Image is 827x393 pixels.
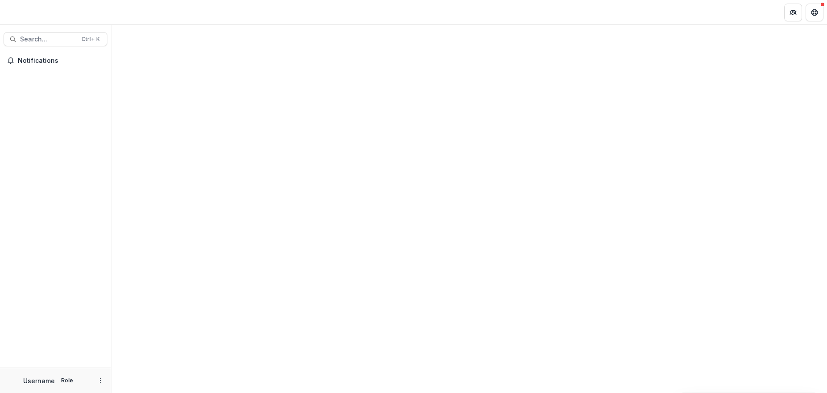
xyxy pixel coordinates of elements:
div: Ctrl + K [80,34,102,44]
p: Username [23,376,55,385]
nav: breadcrumb [115,6,153,19]
button: Partners [784,4,802,21]
button: More [95,375,106,386]
button: Search... [4,32,107,46]
span: Search... [20,36,76,43]
span: Notifications [18,57,104,65]
button: Notifications [4,53,107,68]
button: Get Help [806,4,823,21]
p: Role [58,377,76,385]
